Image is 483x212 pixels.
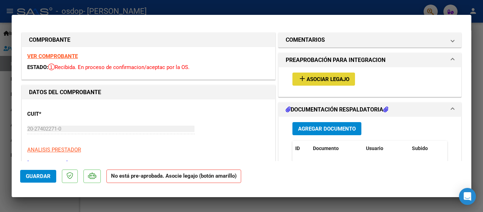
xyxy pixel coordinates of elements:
button: Guardar [20,170,56,183]
datatable-header-cell: Subido [409,141,444,156]
mat-expansion-panel-header: COMENTARIOS [279,33,461,47]
h1: PREAPROBACIÓN PARA INTEGRACION [286,56,385,64]
mat-expansion-panel-header: PREAPROBACIÓN PARA INTEGRACION [279,53,461,67]
span: Agregar Documento [298,126,356,132]
span: Recibida. En proceso de confirmacion/aceptac por la OS. [48,64,190,70]
strong: COMPROBANTE [29,36,70,43]
span: Guardar [26,173,51,179]
span: Subido [412,145,428,151]
a: VER COMPROBANTE [27,53,78,59]
h1: DOCUMENTACIÓN RESPALDATORIA [286,105,388,114]
span: Asociar Legajo [307,76,349,82]
div: Open Intercom Messenger [459,188,476,205]
p: [PERSON_NAME] [27,159,270,167]
h1: COMENTARIOS [286,36,325,44]
strong: No está pre-aprobada. Asocie legajo (botón amarillo) [106,170,241,183]
span: Documento [313,145,339,151]
strong: DATOS DEL COMPROBANTE [29,89,101,96]
mat-expansion-panel-header: DOCUMENTACIÓN RESPALDATORIA [279,103,461,117]
span: ANALISIS PRESTADOR [27,147,81,153]
datatable-header-cell: Usuario [363,141,409,156]
datatable-header-cell: ID [292,141,310,156]
span: ID [295,145,300,151]
span: ESTADO: [27,64,48,70]
button: Asociar Legajo [292,73,355,86]
button: Agregar Documento [292,122,361,135]
datatable-header-cell: Documento [310,141,363,156]
p: CUIT [27,110,100,118]
mat-icon: add [298,74,307,83]
span: Usuario [366,145,383,151]
datatable-header-cell: Acción [444,141,480,156]
div: PREAPROBACIÓN PARA INTEGRACION [279,67,461,97]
